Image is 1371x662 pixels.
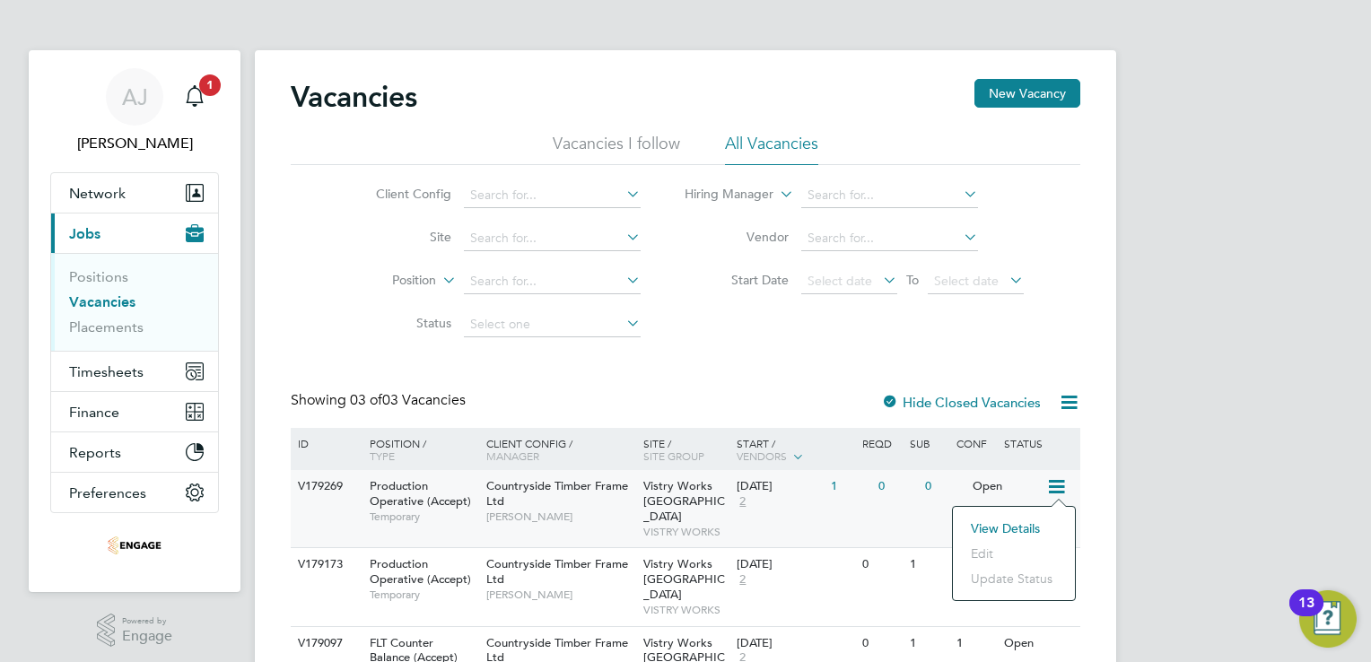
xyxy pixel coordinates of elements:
[50,133,219,154] span: Aggie Jasinska
[808,273,872,289] span: Select date
[122,629,172,644] span: Engage
[1299,590,1357,648] button: Open Resource Center, 13 new notifications
[737,557,853,572] div: [DATE]
[69,225,100,242] span: Jobs
[858,428,904,458] div: Reqd
[801,226,978,251] input: Search for...
[858,627,904,660] div: 0
[962,566,1066,591] li: Update Status
[643,478,725,524] span: Vistry Works [GEOGRAPHIC_DATA]
[464,226,641,251] input: Search for...
[858,548,904,581] div: 0
[826,470,873,503] div: 1
[293,548,356,581] div: V179173
[348,315,451,331] label: Status
[952,627,999,660] div: 1
[333,272,436,290] label: Position
[962,541,1066,566] li: Edit
[643,449,704,463] span: Site Group
[69,293,135,310] a: Vacancies
[177,68,213,126] a: 1
[952,428,999,458] div: Conf
[670,186,773,204] label: Hiring Manager
[69,268,128,285] a: Positions
[921,470,967,503] div: 0
[51,253,218,351] div: Jobs
[901,268,924,292] span: To
[464,183,641,208] input: Search for...
[639,428,733,471] div: Site /
[643,556,725,602] span: Vistry Works [GEOGRAPHIC_DATA]
[968,470,1046,503] div: Open
[291,391,469,410] div: Showing
[291,79,417,115] h2: Vacancies
[905,428,952,458] div: Sub
[962,516,1066,541] li: View Details
[737,572,748,588] span: 2
[643,603,729,617] span: VISTRY WORKS
[464,312,641,337] input: Select one
[370,556,471,587] span: Production Operative (Accept)
[51,473,218,512] button: Preferences
[905,627,952,660] div: 1
[737,636,853,651] div: [DATE]
[934,273,999,289] span: Select date
[974,79,1080,108] button: New Vacancy
[737,449,787,463] span: Vendors
[1298,603,1314,626] div: 13
[482,428,639,471] div: Client Config /
[199,74,221,96] span: 1
[874,470,921,503] div: 0
[553,133,680,165] li: Vacancies I follow
[29,50,240,592] nav: Main navigation
[122,614,172,629] span: Powered by
[69,363,144,380] span: Timesheets
[725,133,818,165] li: All Vacancies
[486,510,634,524] span: [PERSON_NAME]
[685,229,789,245] label: Vendor
[643,525,729,539] span: VISTRY WORKS
[69,404,119,421] span: Finance
[486,478,628,509] span: Countryside Timber Frame Ltd
[50,68,219,154] a: AJ[PERSON_NAME]
[350,391,466,409] span: 03 Vacancies
[350,391,382,409] span: 03 of
[1000,627,1078,660] div: Open
[293,470,356,503] div: V179269
[881,394,1041,411] label: Hide Closed Vacancies
[69,185,126,202] span: Network
[370,478,471,509] span: Production Operative (Accept)
[69,318,144,335] a: Placements
[370,449,395,463] span: Type
[51,352,218,391] button: Timesheets
[108,531,162,560] img: acceptrec-logo-retina.png
[737,494,748,510] span: 2
[69,484,146,501] span: Preferences
[69,444,121,461] span: Reports
[732,428,858,473] div: Start /
[356,428,482,471] div: Position /
[685,272,789,288] label: Start Date
[464,269,641,294] input: Search for...
[51,432,218,472] button: Reports
[348,229,451,245] label: Site
[905,548,952,581] div: 1
[50,531,219,560] a: Go to home page
[486,449,539,463] span: Manager
[348,186,451,202] label: Client Config
[293,627,356,660] div: V179097
[51,173,218,213] button: Network
[51,392,218,431] button: Finance
[1000,428,1078,458] div: Status
[293,428,356,458] div: ID
[801,183,978,208] input: Search for...
[370,510,477,524] span: Temporary
[737,479,822,494] div: [DATE]
[122,85,148,109] span: AJ
[486,556,628,587] span: Countryside Timber Frame Ltd
[370,588,477,602] span: Temporary
[97,614,173,648] a: Powered byEngage
[51,213,218,253] button: Jobs
[486,588,634,602] span: [PERSON_NAME]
